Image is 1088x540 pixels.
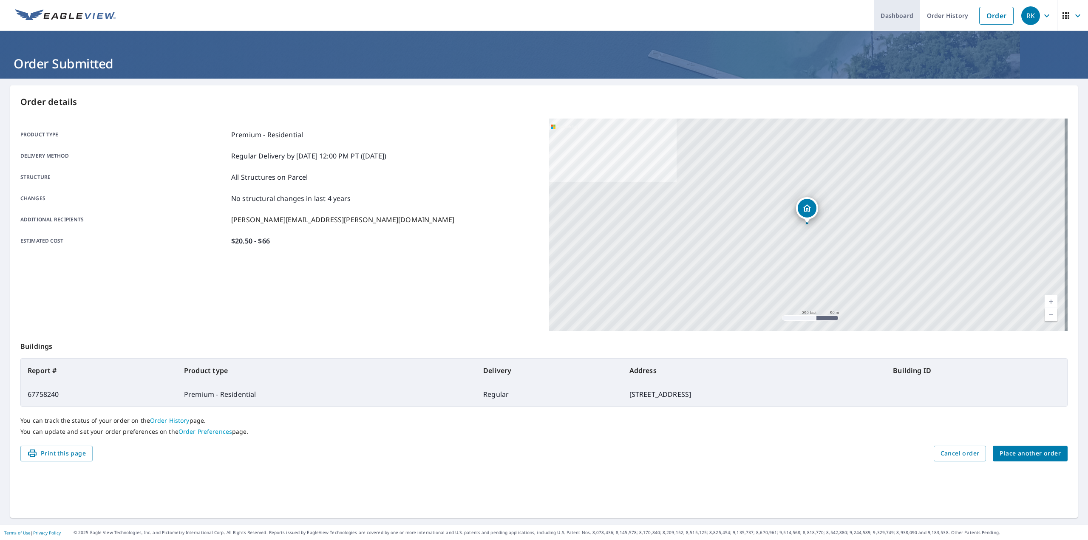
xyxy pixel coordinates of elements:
button: Cancel order [934,446,986,461]
div: Dropped pin, building 1, Residential property, 227 Kings Mountain Blvd Kings Mountain, NC 28086 [796,197,818,223]
button: Print this page [20,446,93,461]
p: All Structures on Parcel [231,172,308,182]
td: 67758240 [21,382,177,406]
p: Product type [20,130,228,140]
a: Privacy Policy [33,530,61,536]
td: Premium - Residential [177,382,476,406]
p: [PERSON_NAME][EMAIL_ADDRESS][PERSON_NAME][DOMAIN_NAME] [231,215,454,225]
p: $20.50 - $66 [231,236,270,246]
p: Delivery method [20,151,228,161]
p: You can track the status of your order on the page. [20,417,1068,424]
button: Place another order [993,446,1068,461]
a: Current Level 17, Zoom Out [1045,308,1057,321]
p: Buildings [20,331,1068,358]
th: Product type [177,359,476,382]
a: Current Level 17, Zoom In [1045,295,1057,308]
th: Building ID [886,359,1067,382]
th: Report # [21,359,177,382]
a: Terms of Use [4,530,31,536]
p: Premium - Residential [231,130,303,140]
span: Place another order [1000,448,1061,459]
p: © 2025 Eagle View Technologies, Inc. and Pictometry International Corp. All Rights Reserved. Repo... [74,529,1084,536]
span: Print this page [27,448,86,459]
p: Order details [20,96,1068,108]
th: Delivery [476,359,623,382]
p: Structure [20,172,228,182]
a: Order History [150,416,190,424]
p: | [4,530,61,535]
p: No structural changes in last 4 years [231,193,351,204]
a: Order [979,7,1014,25]
a: Order Preferences [178,427,232,435]
p: Changes [20,193,228,204]
p: Additional recipients [20,215,228,225]
th: Address [623,359,887,382]
p: Estimated cost [20,236,228,246]
p: Regular Delivery by [DATE] 12:00 PM PT ([DATE]) [231,151,386,161]
td: Regular [476,382,623,406]
span: Cancel order [941,448,980,459]
div: RK [1021,6,1040,25]
td: [STREET_ADDRESS] [623,382,887,406]
img: EV Logo [15,9,116,22]
p: You can update and set your order preferences on the page. [20,428,1068,435]
h1: Order Submitted [10,55,1078,72]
